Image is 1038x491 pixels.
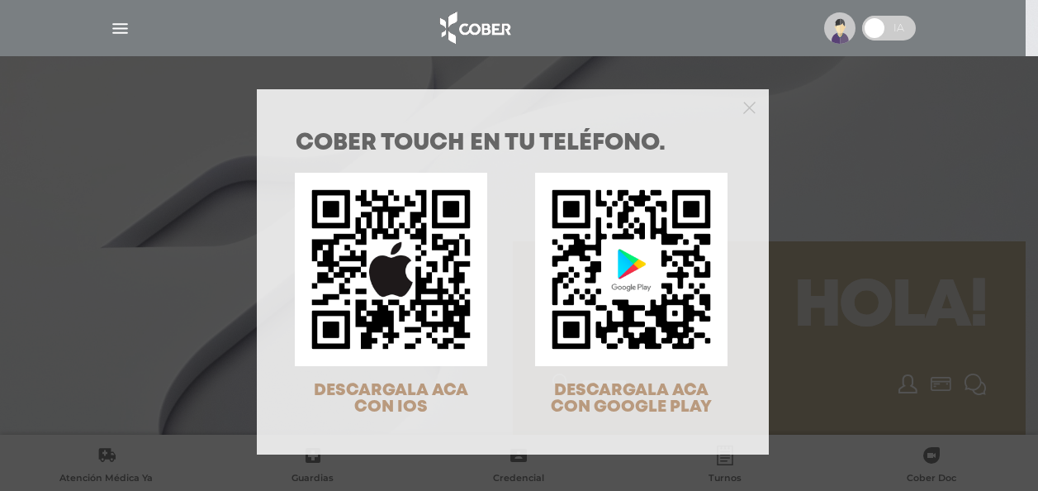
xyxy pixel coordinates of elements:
[535,173,728,365] img: qr-code
[296,132,730,155] h1: COBER TOUCH en tu teléfono.
[295,173,487,365] img: qr-code
[743,99,756,114] button: Close
[314,383,468,415] span: DESCARGALA ACA CON IOS
[551,383,712,415] span: DESCARGALA ACA CON GOOGLE PLAY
